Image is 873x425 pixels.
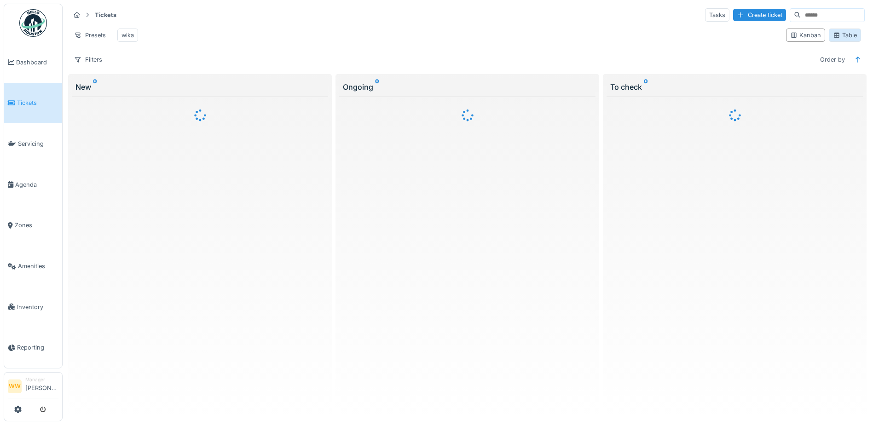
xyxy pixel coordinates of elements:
[16,58,58,67] span: Dashboard
[705,8,729,22] div: Tasks
[25,376,58,383] div: Manager
[816,53,849,66] div: Order by
[18,139,58,148] span: Servicing
[8,379,22,393] li: WW
[4,123,62,164] a: Servicing
[610,81,859,92] div: To check
[25,376,58,396] li: [PERSON_NAME]
[4,327,62,368] a: Reporting
[70,53,106,66] div: Filters
[8,376,58,398] a: WW Manager[PERSON_NAME]
[4,246,62,287] a: Amenities
[19,9,47,37] img: Badge_color-CXgf-gQk.svg
[4,205,62,246] a: Zones
[733,9,786,21] div: Create ticket
[790,31,821,40] div: Kanban
[93,81,97,92] sup: 0
[121,31,134,40] div: wika
[18,262,58,270] span: Amenities
[4,287,62,327] a: Inventory
[833,31,857,40] div: Table
[75,81,324,92] div: New
[4,164,62,205] a: Agenda
[4,83,62,124] a: Tickets
[4,42,62,83] a: Dashboard
[375,81,379,92] sup: 0
[644,81,648,92] sup: 0
[70,29,110,42] div: Presets
[343,81,592,92] div: Ongoing
[91,11,120,19] strong: Tickets
[17,303,58,311] span: Inventory
[15,221,58,230] span: Zones
[17,343,58,352] span: Reporting
[17,98,58,107] span: Tickets
[15,180,58,189] span: Agenda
